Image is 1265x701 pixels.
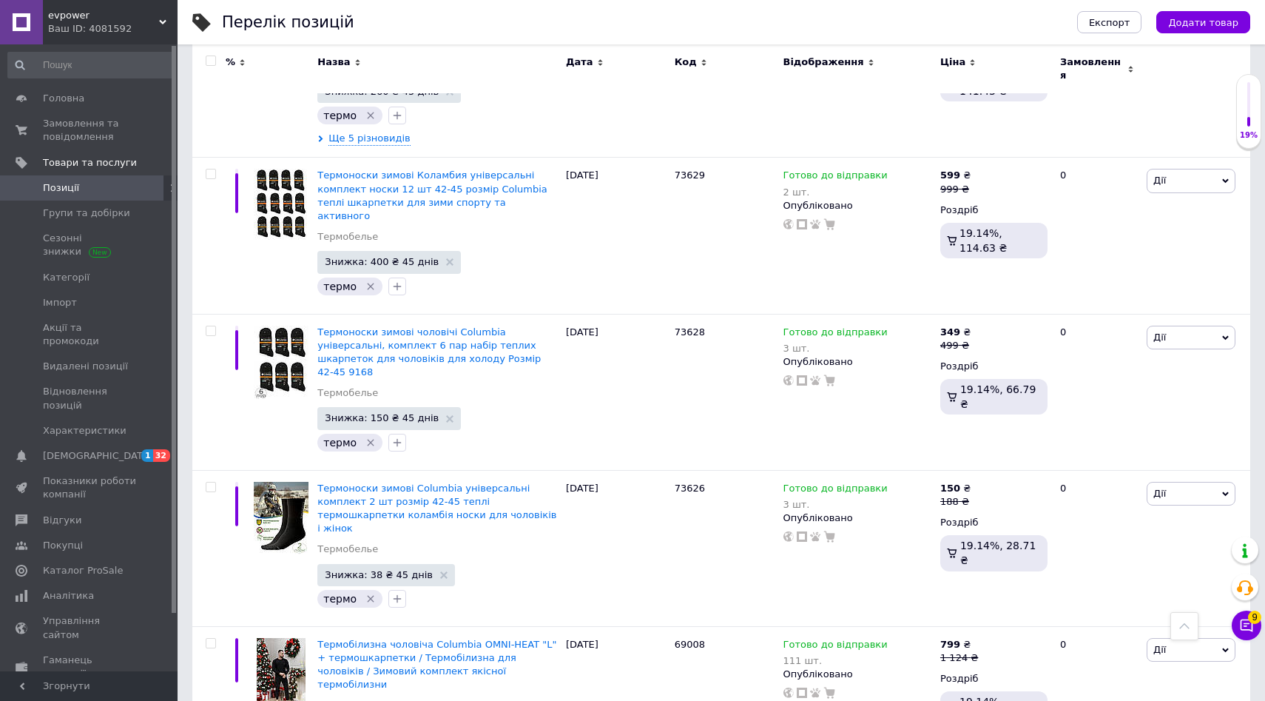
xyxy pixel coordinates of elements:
[783,639,888,654] span: Готово до відправки
[1051,470,1143,626] div: 0
[317,483,556,534] a: Термоноски зимові Columbia універсальні комплект 2 шт розмір 42-45 теплі термошкарпетки коламбія ...
[43,207,130,220] span: Групи та добірки
[940,204,1048,217] div: Роздріб
[43,321,137,348] span: Акції та промокоди
[675,639,705,650] span: 69008
[222,15,354,30] div: Перелік позицій
[940,483,960,494] b: 150
[254,482,308,555] img: Термоноски зимние Columbia универсальные комплект 2 шт размер 42-45 теплые носки для мужчин и жен...
[940,56,965,69] span: Ціна
[365,281,377,292] svg: Видалити мітку
[48,22,178,36] div: Ваш ID: 4081592
[783,170,888,185] span: Готово до відправки
[940,339,971,352] div: 499 ₴
[1168,17,1238,28] span: Додати товар
[43,654,137,680] span: Гаманець компанії
[940,170,960,181] b: 599
[1153,332,1166,343] span: Дії
[940,482,971,495] div: ₴
[325,570,433,580] span: Знижка: 38 ₴ 45 днів
[365,437,377,449] svg: Видалити мітку
[783,483,888,498] span: Готово до відправки
[317,56,350,69] span: Назва
[254,169,308,242] img: Термоноски зимние Коламбия универсальные комплект носки 12 шт 42-45 Columbia тёплые носки для зим...
[960,540,1036,566] span: 19.14%, 28.71 ₴
[43,589,94,603] span: Аналітика
[675,170,705,181] span: 73629
[365,110,377,121] svg: Видалити мітку
[317,639,556,691] a: Термобілизна чоловіча Columbia OMNI-HEAT "L" + термошкарпетки / Термобілизна для чоловіків / Зимо...
[1153,644,1166,655] span: Дії
[141,449,153,462] span: 1
[783,199,933,212] div: Опубліковано
[1077,11,1142,33] button: Експорт
[323,110,357,121] span: термо
[43,117,137,144] span: Замовлення та повідомлення
[1156,11,1250,33] button: Додати товар
[325,87,439,96] span: Знижка: 260 ₴ 45 днів
[940,326,960,338] b: 349
[940,183,971,196] div: 999 ₴
[43,449,152,463] span: [DEMOGRAPHIC_DATA]
[783,499,888,510] div: 3 шт.
[43,92,84,105] span: Головна
[562,158,671,314] div: [DATE]
[675,483,705,494] span: 73626
[783,355,933,369] div: Опубліковано
[317,230,378,244] a: Термобелье
[1051,314,1143,470] div: 0
[43,539,83,552] span: Покупці
[1248,611,1261,624] span: 9
[43,424,127,437] span: Характеристики
[43,296,77,309] span: Імпорт
[43,614,137,641] span: Управління сайтом
[43,514,81,527] span: Відгуки
[325,257,439,266] span: Знижка: 400 ₴ 45 днів
[323,593,357,605] span: термо
[226,56,235,69] span: %
[562,314,671,470] div: [DATE]
[7,52,175,78] input: Пошук
[43,360,128,373] span: Видалені позиції
[940,326,971,339] div: ₴
[940,495,971,509] div: 188 ₴
[365,593,377,605] svg: Видалити мітку
[783,326,888,342] span: Готово до відправки
[675,326,705,338] span: 73628
[783,512,933,525] div: Опубліковано
[940,639,960,650] b: 799
[783,668,933,681] div: Опубліковано
[317,170,547,221] a: Термоноски зимові Коламбия універсальні комплект носки 12 шт 42-45 розмір Columbia теплі шкарпетк...
[562,470,671,626] div: [DATE]
[959,227,1007,254] span: 19.14%, 114.63 ₴
[1060,56,1124,82] span: Замовлення
[43,181,79,195] span: Позиції
[43,232,137,258] span: Сезонні знижки
[317,326,541,378] a: Термоноски зимові чоловічі Columbia універсальні, комплект 6 пар набір теплих шкарпеток для чолов...
[783,187,888,198] div: 2 шт.
[940,516,1048,529] div: Роздріб
[940,651,978,665] div: 1 124 ₴
[940,360,1048,373] div: Роздріб
[317,543,378,556] a: Термобелье
[317,386,378,400] a: Термобелье
[254,326,308,399] img: Термоноски зимние мужские Columbia универсальные комплект носки 6шт набор теплых носков для мужчи...
[1237,130,1261,141] div: 19%
[783,343,888,354] div: 3 шт.
[153,449,170,462] span: 32
[1153,175,1166,186] span: Дії
[960,383,1036,410] span: 19.14%, 66.79 ₴
[783,655,888,666] div: 111 шт.
[43,271,90,284] span: Категорії
[43,474,137,501] span: Показники роботи компанії
[1051,158,1143,314] div: 0
[323,281,357,292] span: термо
[566,56,593,69] span: Дата
[940,169,971,182] div: ₴
[1232,611,1261,640] button: Чат з покупцем9
[43,564,123,577] span: Каталог ProSale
